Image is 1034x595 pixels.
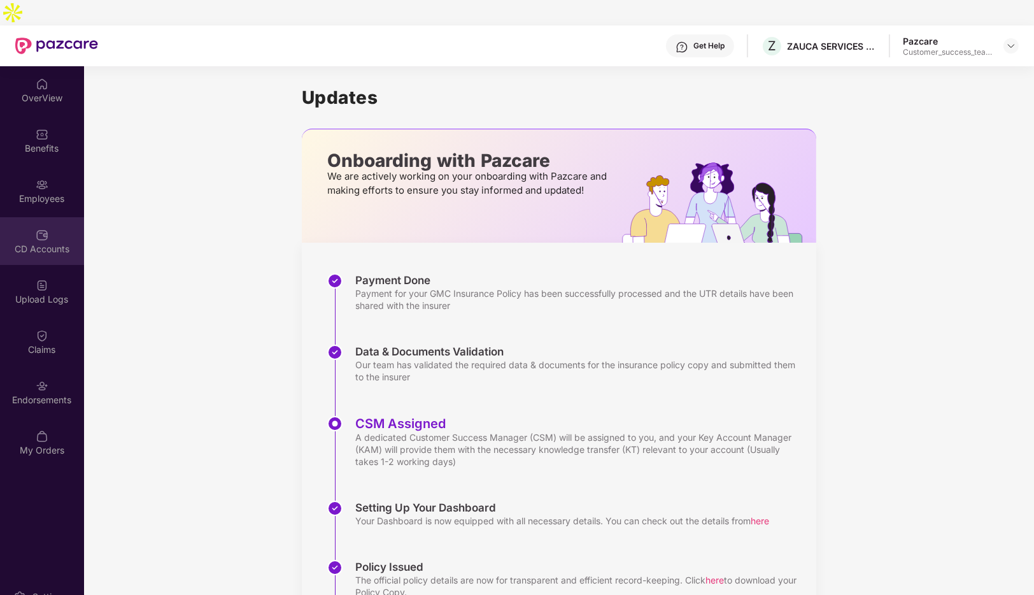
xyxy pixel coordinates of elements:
img: svg+xml;base64,PHN2ZyBpZD0iSG9tZSIgeG1sbnM9Imh0dHA6Ly93d3cudzMub3JnLzIwMDAvc3ZnIiB3aWR0aD0iMjAiIG... [36,78,48,90]
div: Customer_success_team_lead [903,47,992,57]
div: Your Dashboard is now equipped with all necessary details. You can check out the details from [355,515,769,527]
img: svg+xml;base64,PHN2ZyBpZD0iRHJvcGRvd24tMzJ4MzIiIHhtbG5zPSJodHRwOi8vd3d3LnczLm9yZy8yMDAwL3N2ZyIgd2... [1006,41,1016,51]
div: Get Help [693,41,725,51]
div: Policy Issued [355,560,804,574]
img: svg+xml;base64,PHN2ZyBpZD0iSGVscC0zMngzMiIgeG1sbnM9Imh0dHA6Ly93d3cudzMub3JnLzIwMDAvc3ZnIiB3aWR0aD... [676,41,688,54]
img: svg+xml;base64,PHN2ZyBpZD0iQ0RfQWNjb3VudHMiIGRhdGEtbmFtZT0iQ0QgQWNjb3VudHMiIHhtbG5zPSJodHRwOi8vd3... [36,229,48,241]
p: Onboarding with Pazcare [327,155,611,166]
span: here [705,575,724,585]
div: A dedicated Customer Success Manager (CSM) will be assigned to you, and your Key Account Manager ... [355,431,804,468]
img: New Pazcare Logo [15,38,98,54]
div: Setting Up Your Dashboard [355,501,769,515]
img: svg+xml;base64,PHN2ZyBpZD0iU3RlcC1Eb25lLTMyeDMyIiB4bWxucz0iaHR0cDovL3d3dy53My5vcmcvMjAwMC9zdmciIH... [327,560,343,575]
img: svg+xml;base64,PHN2ZyBpZD0iU3RlcC1Eb25lLTMyeDMyIiB4bWxucz0iaHR0cDovL3d3dy53My5vcmcvMjAwMC9zdmciIH... [327,501,343,516]
img: svg+xml;base64,PHN2ZyBpZD0iTXlfT3JkZXJzIiBkYXRhLW5hbWU9Ik15IE9yZGVycyIgeG1sbnM9Imh0dHA6Ly93d3cudz... [36,430,48,443]
img: svg+xml;base64,PHN2ZyBpZD0iU3RlcC1Eb25lLTMyeDMyIiB4bWxucz0iaHR0cDovL3d3dy53My5vcmcvMjAwMC9zdmciIH... [327,273,343,289]
div: ZAUCA SERVICES PRIVATE LIMITED [787,40,876,52]
p: We are actively working on your onboarding with Pazcare and making efforts to ensure you stay inf... [327,169,611,197]
span: Z [768,38,776,54]
img: svg+xml;base64,PHN2ZyBpZD0iRW5kb3JzZW1lbnRzIiB4bWxucz0iaHR0cDovL3d3dy53My5vcmcvMjAwMC9zdmciIHdpZH... [36,380,48,392]
h1: Updates [302,87,816,108]
img: svg+xml;base64,PHN2ZyBpZD0iU3RlcC1BY3RpdmUtMzJ4MzIiIHhtbG5zPSJodHRwOi8vd3d3LnczLm9yZy8yMDAwL3N2Zy... [327,416,343,431]
img: svg+xml;base64,PHN2ZyBpZD0iU3RlcC1Eb25lLTMyeDMyIiB4bWxucz0iaHR0cDovL3d3dy53My5vcmcvMjAwMC9zdmciIH... [327,345,343,360]
img: svg+xml;base64,PHN2ZyBpZD0iQmVuZWZpdHMiIHhtbG5zPSJodHRwOi8vd3d3LnczLm9yZy8yMDAwL3N2ZyIgd2lkdGg9Ij... [36,128,48,141]
img: hrOnboarding [622,162,816,243]
span: here [751,515,769,526]
img: svg+xml;base64,PHN2ZyBpZD0iQ2xhaW0iIHhtbG5zPSJodHRwOi8vd3d3LnczLm9yZy8yMDAwL3N2ZyIgd2lkdGg9IjIwIi... [36,329,48,342]
div: Data & Documents Validation [355,345,804,359]
div: Pazcare [903,35,992,47]
div: Our team has validated the required data & documents for the insurance policy copy and submitted ... [355,359,804,383]
img: svg+xml;base64,PHN2ZyBpZD0iVXBsb2FkX0xvZ3MiIGRhdGEtbmFtZT0iVXBsb2FkIExvZ3MiIHhtbG5zPSJodHRwOi8vd3... [36,279,48,292]
div: Payment Done [355,273,804,287]
div: Payment for your GMC Insurance Policy has been successfully processed and the UTR details have be... [355,287,804,312]
div: CSM Assigned [355,416,804,431]
img: svg+xml;base64,PHN2ZyBpZD0iRW1wbG95ZWVzIiB4bWxucz0iaHR0cDovL3d3dy53My5vcmcvMjAwMC9zdmciIHdpZHRoPS... [36,178,48,191]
